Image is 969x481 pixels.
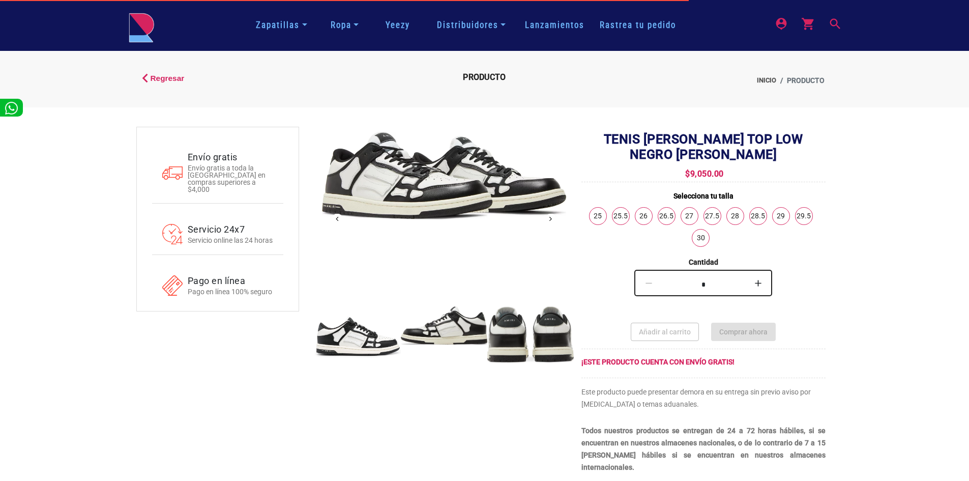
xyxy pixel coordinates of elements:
nav: migaja de pan [613,69,833,92]
mat-icon: shopping_cart [801,17,813,29]
font: 29.5 [797,212,811,220]
font: 26.5 [659,212,673,220]
a: Yeezy [378,19,418,32]
font: Todos nuestros productos se entregan de 24 a 72 horas hábiles, si se encuentran en nuestros almac... [581,427,826,471]
font: Ropa [331,20,351,30]
button: Añadir al carrito [631,323,699,341]
font: Servicio online las 24 horas [188,236,273,244]
font: Regresar [151,74,185,82]
font: Envío gratis a toda la [GEOGRAPHIC_DATA] en compras superiores a $4,000 [188,164,266,193]
button: Próximo [545,214,556,224]
font: 25.5 [613,212,628,220]
font: Añadir al carrito [639,328,691,336]
button: Comprar ahora [711,323,776,341]
font: 26 [639,212,648,220]
a: Lanzamientos [517,19,592,32]
mat-icon: search [828,17,840,29]
font: Cantidad [689,258,718,266]
font: ¡ESTE PRODUCTO CUENTA CON ENVÍO GRATIS! [581,358,735,366]
font: 27 [685,212,693,220]
a: Ropa [327,16,363,34]
font: Pago en línea [188,275,246,286]
img: whatsappwhite.png [5,102,18,115]
a: logo [129,13,154,38]
font: Zapatillas [256,20,300,30]
font: Inicio [757,76,776,84]
img: logo [129,13,154,43]
font: Pago en línea 100% seguro [188,288,272,296]
mat-icon: remove [642,277,655,290]
a: Rastrea tu pedido [592,19,684,32]
font: 29 [777,212,785,220]
img: B9VNoLiEQgTem1ZGI2NbrvOCvXMetSCX3BFDjhN8.webp [322,132,566,219]
font: PRODUCTO [463,72,506,82]
a: Inicio [757,75,776,86]
font: Tenis [PERSON_NAME] Top Low Negro [PERSON_NAME] [604,132,803,162]
font: Este producto puede presentar demora en su entrega sin previo aviso por [MEDICAL_DATA] o temas ad... [581,388,811,408]
font: $9,050.00 [685,169,723,179]
mat-icon: person_pin [774,17,786,29]
font: Servicio 24x7 [188,224,245,235]
font: PRODUCTO [787,76,825,84]
font: 25 [594,212,602,220]
img: Producto del menú [401,306,487,345]
font: Comprar ahora [719,328,768,336]
a: Zapatillas [252,16,311,34]
a: Distribuidores [433,16,510,34]
font: 28 [731,212,739,220]
img: Producto del menú [487,306,574,362]
font: Rastrea tu pedido [600,20,676,30]
font: Lanzamientos [525,20,584,30]
font: Envío gratis [188,152,238,162]
mat-icon: add [752,277,764,290]
font: 27.5 [705,212,719,220]
mat-icon: keyboard_arrow_left [136,69,149,81]
img: Producto del menú [314,306,401,368]
font: Selecciona tu talla [673,192,733,200]
font: 30 [697,234,705,242]
font: Yeezy [386,20,410,30]
font: Distribuidores [437,20,498,30]
font: 28.5 [751,212,765,220]
button: Anterior [332,214,342,224]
